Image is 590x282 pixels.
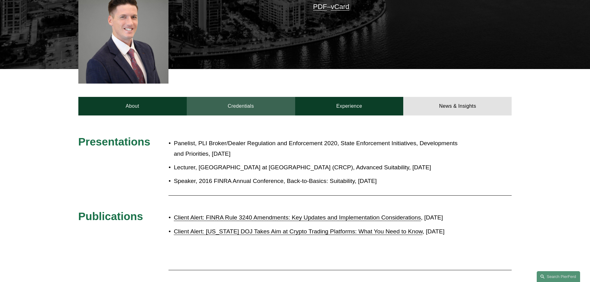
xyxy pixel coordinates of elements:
a: Client Alert: FINRA Rule 3240 Amendments: Key Updates and Implementation Considerations [174,214,421,221]
p: Lecturer, [GEOGRAPHIC_DATA] at [GEOGRAPHIC_DATA] (CRCP), Advanced Suitability, [DATE] [174,162,457,173]
p: , [DATE] [174,226,457,237]
p: , [DATE] [174,212,457,223]
a: Experience [295,97,404,115]
a: vCard [331,3,349,11]
span: Publications [78,210,143,222]
a: About [78,97,187,115]
p: Panelist, PLI Broker/Dealer Regulation and Enforcement 2020, State Enforcement Initiatives, Devel... [174,138,457,159]
a: Client Alert: [US_STATE] DOJ Takes Aim at Crypto Trading Platforms: What You Need to Know [174,228,422,235]
a: News & Insights [403,97,512,115]
a: Search this site [537,271,580,282]
a: PDF [313,3,327,11]
span: Presentations [78,136,151,148]
a: Credentials [187,97,295,115]
p: Speaker, 2016 FINRA Annual Conference, Back-to-Basics: Suitability, [DATE] [174,176,457,187]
